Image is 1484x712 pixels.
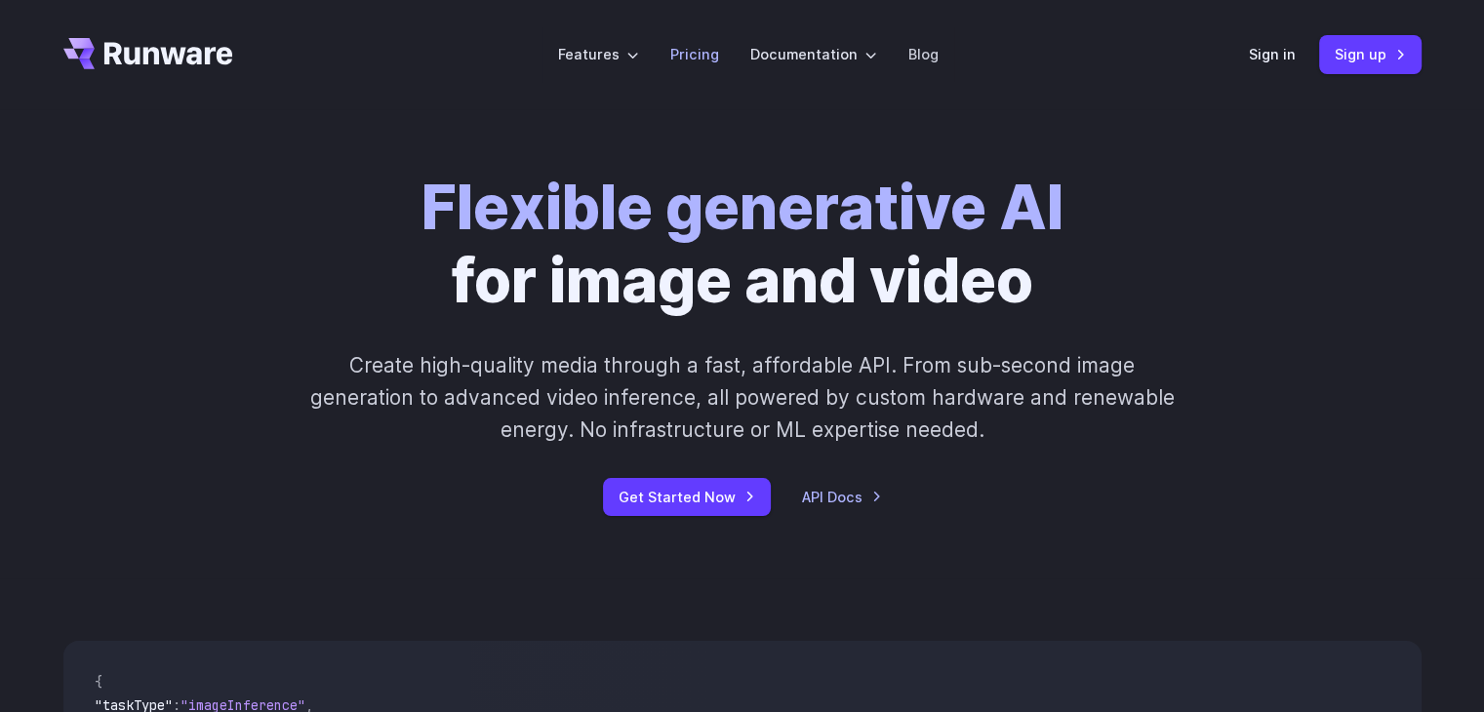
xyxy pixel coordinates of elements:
[1319,35,1422,73] a: Sign up
[750,43,877,65] label: Documentation
[63,38,233,69] a: Go to /
[603,478,771,516] a: Get Started Now
[558,43,639,65] label: Features
[95,673,102,691] span: {
[670,43,719,65] a: Pricing
[1249,43,1296,65] a: Sign in
[802,486,882,508] a: API Docs
[421,172,1063,318] h1: for image and video
[421,171,1063,244] strong: Flexible generative AI
[908,43,939,65] a: Blog
[307,349,1177,447] p: Create high-quality media through a fast, affordable API. From sub-second image generation to adv...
